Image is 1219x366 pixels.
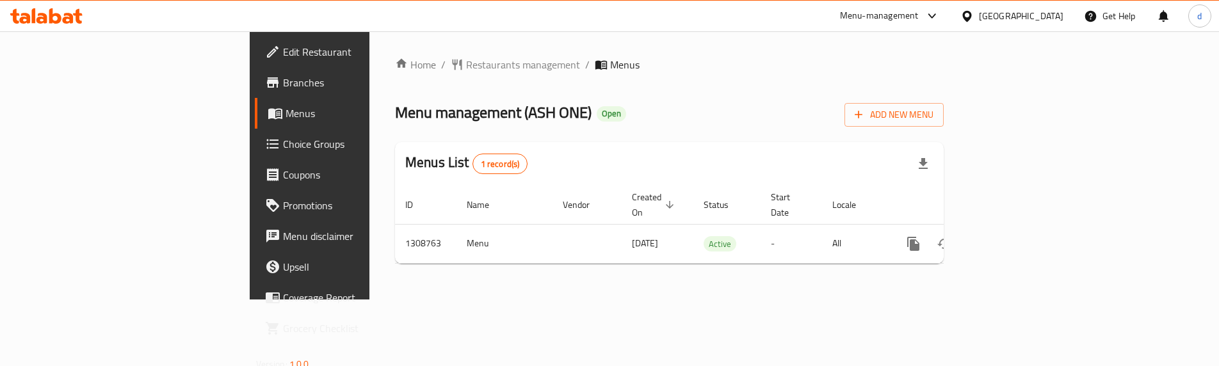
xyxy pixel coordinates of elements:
[255,159,453,190] a: Coupons
[395,57,944,72] nav: breadcrumb
[466,57,580,72] span: Restaurants management
[405,153,528,174] h2: Menus List
[286,106,443,121] span: Menus
[456,224,553,263] td: Menu
[283,167,443,182] span: Coupons
[405,197,430,212] span: ID
[255,129,453,159] a: Choice Groups
[632,235,658,251] span: [DATE]
[283,75,443,90] span: Branches
[585,57,590,72] li: /
[255,251,453,282] a: Upsell
[283,44,443,60] span: Edit Restaurant
[283,321,443,336] span: Grocery Checklist
[840,8,919,24] div: Menu-management
[704,197,745,212] span: Status
[704,236,736,251] div: Active
[888,186,1031,225] th: Actions
[395,186,1031,264] table: enhanced table
[929,228,960,259] button: Change Status
[283,228,443,244] span: Menu disclaimer
[395,98,592,127] span: Menu management ( ASH ONE )
[255,36,453,67] a: Edit Restaurant
[472,154,528,174] div: Total records count
[597,108,626,119] span: Open
[632,189,678,220] span: Created On
[255,67,453,98] a: Branches
[255,221,453,251] a: Menu disclaimer
[467,197,506,212] span: Name
[610,57,640,72] span: Menus
[283,259,443,274] span: Upsell
[255,313,453,344] a: Grocery Checklist
[1197,9,1202,23] span: d
[855,107,933,123] span: Add New Menu
[597,106,626,122] div: Open
[761,224,822,263] td: -
[844,103,944,127] button: Add New Menu
[822,224,888,263] td: All
[283,136,443,152] span: Choice Groups
[473,158,528,170] span: 1 record(s)
[255,282,453,313] a: Coverage Report
[255,98,453,129] a: Menus
[771,189,807,220] span: Start Date
[283,290,443,305] span: Coverage Report
[283,198,443,213] span: Promotions
[255,190,453,221] a: Promotions
[898,228,929,259] button: more
[704,237,736,251] span: Active
[979,9,1063,23] div: [GEOGRAPHIC_DATA]
[908,148,939,179] div: Export file
[832,197,873,212] span: Locale
[563,197,606,212] span: Vendor
[451,57,580,72] a: Restaurants management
